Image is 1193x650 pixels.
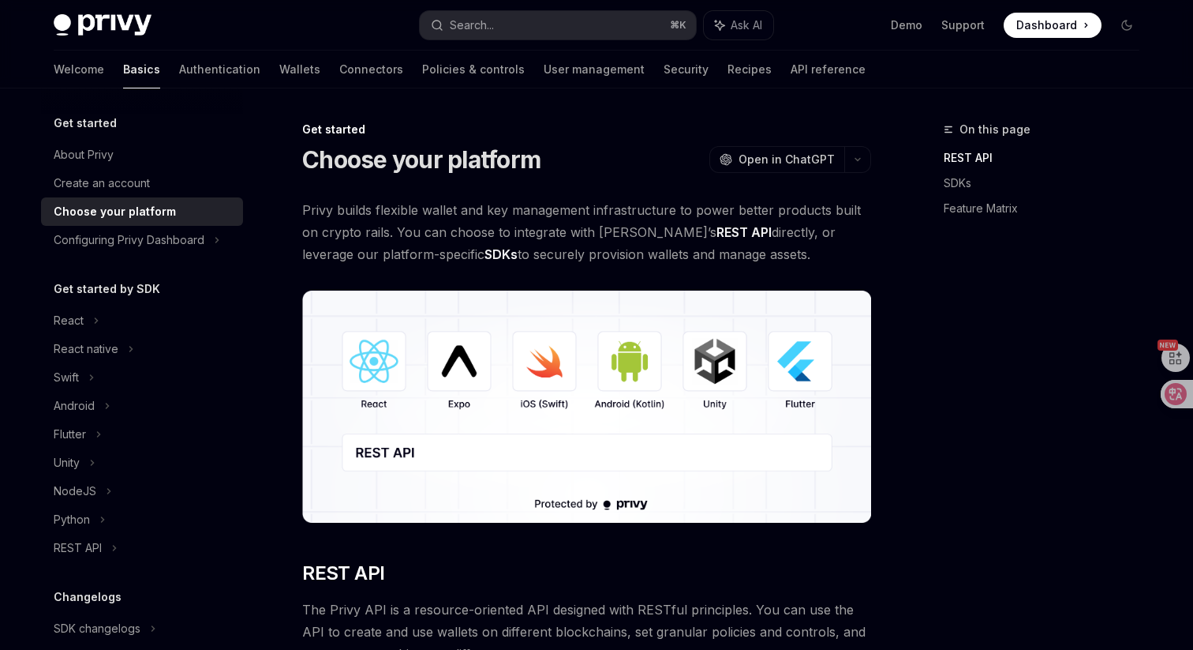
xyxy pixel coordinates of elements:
a: Authentication [179,51,260,88]
img: dark logo [54,14,151,36]
div: React native [54,340,118,359]
a: Policies & controls [422,51,525,88]
a: Wallets [279,51,320,88]
strong: SDKs [484,246,518,262]
span: ⌘ K [670,19,686,32]
a: Create an account [41,169,243,197]
a: User management [544,51,645,88]
button: Open in ChatGPT [709,146,844,173]
span: Ask AI [731,17,762,33]
div: Python [54,510,90,529]
span: Open in ChatGPT [739,152,835,167]
strong: REST API [716,224,772,240]
a: Demo [891,17,922,33]
div: Choose your platform [54,202,176,221]
h5: Get started by SDK [54,280,160,299]
button: Ask AI [704,11,773,39]
span: Privy builds flexible wallet and key management infrastructure to power better products built on ... [302,199,871,265]
div: SDK changelogs [54,619,140,638]
div: Swift [54,368,79,387]
div: NodeJS [54,482,96,501]
div: React [54,311,84,330]
div: Configuring Privy Dashboard [54,231,204,250]
span: On this page [959,120,1030,139]
a: Support [941,17,985,33]
div: REST API [54,539,102,558]
a: Welcome [54,51,104,88]
a: About Privy [41,141,243,169]
div: Flutter [54,425,86,444]
div: Unity [54,453,80,472]
a: Security [664,51,709,88]
div: Get started [302,122,871,137]
div: Create an account [54,174,150,193]
img: images/Platform2.png [302,291,871,523]
a: Connectors [339,51,403,88]
button: Toggle dark mode [1114,13,1139,38]
a: API reference [791,51,866,88]
div: About Privy [54,145,114,164]
span: Dashboard [1016,17,1077,33]
span: REST API [302,561,384,586]
button: Search...⌘K [420,11,696,39]
a: Recipes [727,51,772,88]
a: Basics [123,51,160,88]
div: Android [54,396,95,415]
h5: Get started [54,114,117,133]
a: REST API [944,145,1152,171]
a: Dashboard [1004,13,1101,38]
a: SDKs [944,171,1152,196]
a: Feature Matrix [944,196,1152,221]
div: Search... [450,16,494,35]
h5: Changelogs [54,588,122,607]
h1: Choose your platform [302,145,540,174]
a: Choose your platform [41,197,243,226]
